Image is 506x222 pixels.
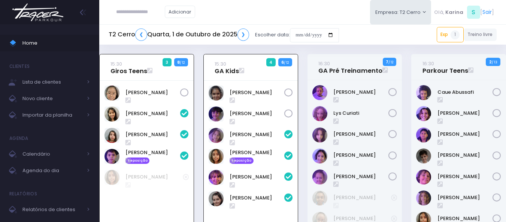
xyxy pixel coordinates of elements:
[333,173,389,180] a: [PERSON_NAME]
[284,60,289,65] small: / 12
[437,151,493,159] a: [PERSON_NAME]
[312,85,327,100] img: Isabella Rodrigues Tavares
[464,28,497,41] a: Treino livre
[416,106,431,121] img: Estela Nunes catto
[386,59,388,65] strong: 7
[209,170,224,185] img: Martina Bertoluci
[209,85,224,100] img: Laura da Silva Borges
[388,60,393,64] small: / 12
[209,128,224,143] img: Amora vizer cerqueira
[312,127,327,142] img: Maria lana lewin
[104,106,119,121] img: Catharina Morais Ablas
[22,166,82,175] span: Agenda do dia
[333,88,389,96] a: [PERSON_NAME]
[163,58,172,66] span: 3
[437,194,493,201] a: [PERSON_NAME]
[482,8,492,16] a: Sair
[416,85,431,100] img: Caue Abussafi
[422,60,434,67] small: 16:30
[312,148,327,163] img: Rafaela Matos
[318,60,330,67] small: 16:30
[22,205,82,214] span: Relatórios de clientes
[431,4,497,21] div: [ ]
[318,60,382,75] a: 16:30GA Pré Treinamento
[333,109,389,117] a: Lys Curiati
[416,148,431,163] img: Gabriel Amaral Alves
[177,59,180,65] strong: 8
[333,130,389,138] a: [PERSON_NAME]
[125,131,180,138] a: [PERSON_NAME]
[230,157,254,164] span: Reposição
[209,149,224,164] img: Marina Winck Arantes
[416,169,431,184] img: Gabriel Leão
[230,173,284,181] a: [PERSON_NAME]
[312,169,327,184] img: Valentina Mesquita
[281,59,284,65] strong: 6
[230,89,284,96] a: [PERSON_NAME]
[237,28,249,41] a: ❯
[22,94,82,103] span: Novo cliente
[489,59,492,65] strong: 2
[9,186,37,201] h4: Relatórios
[209,191,224,206] img: Valentina Relvas Souza
[230,149,284,156] a: [PERSON_NAME]
[125,149,180,156] a: [PERSON_NAME]
[230,110,284,117] a: [PERSON_NAME]
[22,77,82,87] span: Lista de clientes
[434,9,444,16] span: Olá,
[22,38,90,48] span: Home
[445,9,463,16] span: Karina
[230,131,284,138] a: [PERSON_NAME]
[104,170,119,185] img: Marina Winck Arantes
[467,6,480,19] span: S
[9,59,30,74] h4: Clientes
[333,194,391,201] a: [PERSON_NAME]
[180,60,185,65] small: / 12
[109,28,249,41] h5: T2 Cerro Quarta, 1 de Outubro de 2025
[437,88,493,96] a: Caue Abussafi
[230,194,284,202] a: [PERSON_NAME]
[104,128,119,143] img: Luana Beggs
[215,60,226,67] small: 15:30
[125,157,149,164] span: Reposição
[437,130,493,138] a: [PERSON_NAME]
[416,190,431,205] img: João Bernardes
[333,151,389,159] a: [PERSON_NAME]
[437,109,493,117] a: [PERSON_NAME]
[312,106,327,121] img: Lys Curiati
[22,149,82,159] span: Calendário
[416,127,431,142] img: Felipe Jorge Bittar Sousa
[125,173,183,181] a: [PERSON_NAME]
[209,106,224,121] img: Letícia Gonzalez Mendes
[437,173,493,180] a: [PERSON_NAME]
[125,110,180,117] a: [PERSON_NAME]
[437,27,464,42] a: Exp1
[492,60,497,64] small: / 13
[104,149,119,164] img: PIETRO OKAMOTO N. DE OLIVEIRA
[135,28,147,41] a: ❮
[422,60,468,75] a: 16:30Parkour Teens
[110,60,147,75] a: 15:30Giros Teens
[266,58,276,66] span: 4
[9,131,28,146] h4: Agenda
[215,60,239,75] a: 15:30GA Kids
[104,85,119,100] img: Natália Mie Sunami
[451,30,460,39] span: 1
[312,190,327,205] img: Caroline Pacheco Duarte
[22,110,82,120] span: Importar da planilha
[109,26,339,43] div: Escolher data:
[110,60,122,67] small: 15:30
[165,6,196,18] a: Adicionar
[125,89,180,96] a: [PERSON_NAME]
